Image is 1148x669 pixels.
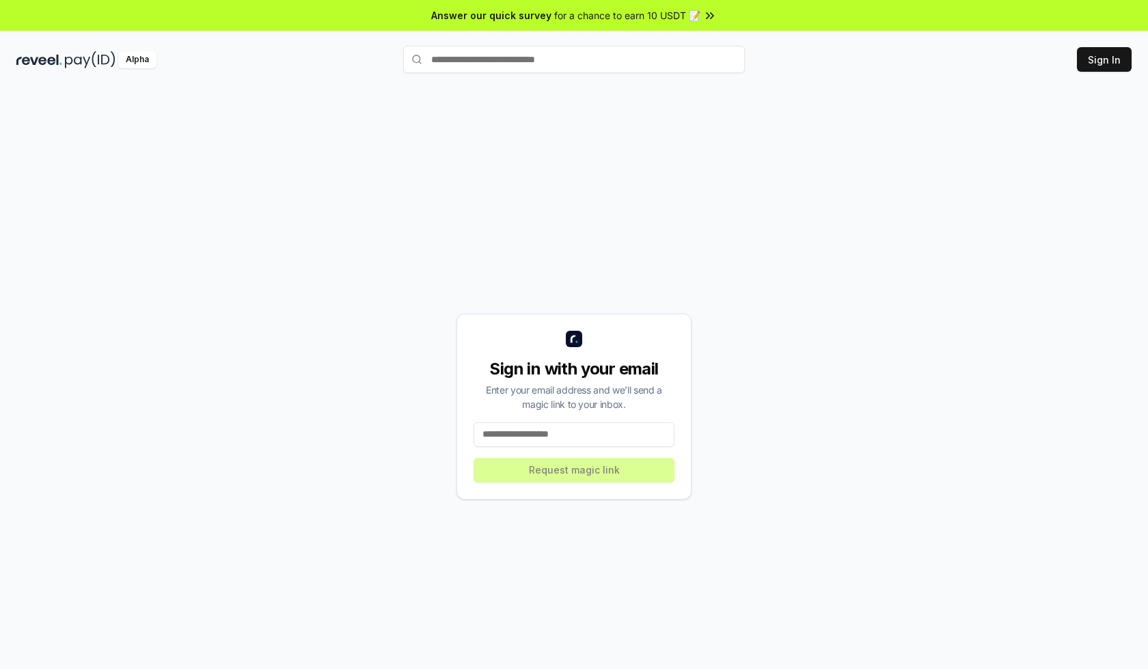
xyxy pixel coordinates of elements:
[554,8,700,23] span: for a chance to earn 10 USDT 📝
[474,358,674,380] div: Sign in with your email
[16,51,62,68] img: reveel_dark
[474,383,674,411] div: Enter your email address and we’ll send a magic link to your inbox.
[1077,47,1132,72] button: Sign In
[118,51,156,68] div: Alpha
[431,8,551,23] span: Answer our quick survey
[566,331,582,347] img: logo_small
[65,51,115,68] img: pay_id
